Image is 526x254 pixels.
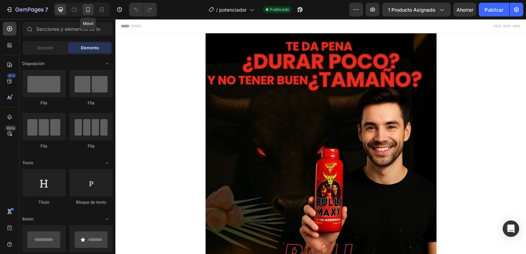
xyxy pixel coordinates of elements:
[3,3,51,16] button: 7
[129,3,157,16] div: Deshacer/Rehacer
[479,3,509,16] button: Publicar
[115,19,526,254] iframe: Área de diseño
[76,200,106,205] font: Bloque de texto
[88,100,95,105] font: Fila
[22,61,45,66] font: Disposición
[216,7,218,13] font: /
[102,58,113,69] span: Abrir palanca
[7,126,15,130] font: Beta
[38,200,49,205] font: Título
[270,7,289,12] font: Publicado
[81,45,99,50] font: Elemento
[382,3,451,16] button: 1 producto asignado
[456,7,473,13] font: Ahorrar
[40,143,47,149] font: Fila
[22,216,34,221] font: Botón
[8,73,15,78] font: 450
[88,143,95,149] font: Fila
[22,160,33,165] font: Texto
[45,6,48,13] font: 7
[503,220,519,237] div: Abrir Intercom Messenger
[102,214,113,225] span: Abrir palanca
[388,7,435,13] font: 1 producto asignado
[453,3,476,16] button: Ahorrar
[102,157,113,168] span: Abrir palanca
[22,22,113,36] input: Secciones y elementos de búsqueda
[40,100,47,105] font: Fila
[219,7,247,13] font: potenciador
[485,7,503,13] font: Publicar
[37,45,53,50] font: Sección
